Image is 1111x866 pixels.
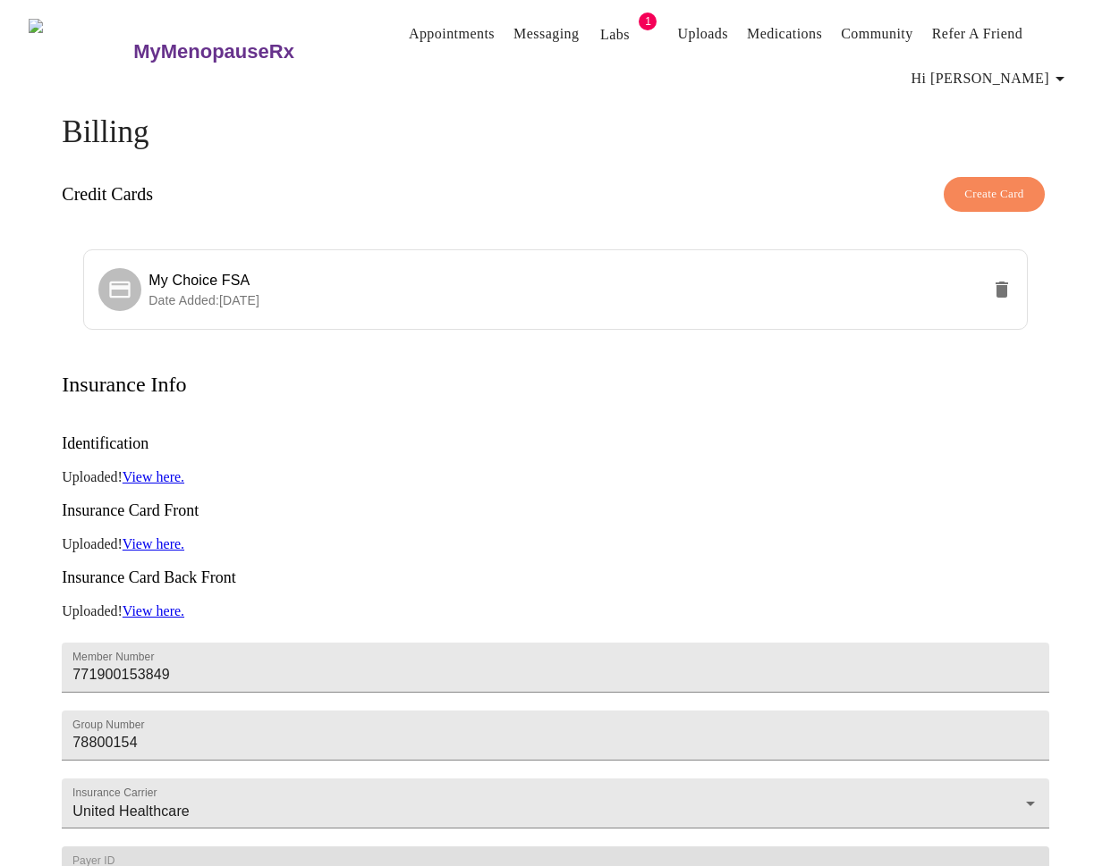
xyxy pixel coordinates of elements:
[131,21,366,83] a: MyMenopauseRx
[964,184,1024,205] span: Create Card
[62,373,186,397] h3: Insurance Info
[944,177,1045,212] button: Create Card
[62,568,1048,587] h3: Insurance Card Back Front
[841,21,913,46] a: Community
[123,536,184,551] a: View here.
[409,21,495,46] a: Appointments
[123,603,184,618] a: View here.
[747,21,822,46] a: Medications
[513,21,579,46] a: Messaging
[402,16,502,52] button: Appointments
[600,22,630,47] a: Labs
[62,469,1048,485] p: Uploaded!
[925,16,1030,52] button: Refer a Friend
[62,434,1048,453] h3: Identification
[932,21,1023,46] a: Refer a Friend
[639,13,657,30] span: 1
[670,16,735,52] button: Uploads
[62,501,1048,520] h3: Insurance Card Front
[740,16,829,52] button: Medications
[904,61,1078,97] button: Hi [PERSON_NAME]
[123,469,184,484] a: View here.
[148,293,259,307] span: Date Added: [DATE]
[834,16,920,52] button: Community
[148,273,250,288] span: My Choice FSA
[506,16,586,52] button: Messaging
[62,114,1048,150] h4: Billing
[586,17,643,53] button: Labs
[133,40,294,63] h3: MyMenopauseRx
[912,66,1071,91] span: Hi [PERSON_NAME]
[62,603,1048,619] p: Uploaded!
[62,184,153,205] h3: Credit Cards
[62,536,1048,552] p: Uploaded!
[29,19,131,86] img: MyMenopauseRx Logo
[677,21,728,46] a: Uploads
[1018,791,1043,816] button: Open
[980,268,1023,311] button: delete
